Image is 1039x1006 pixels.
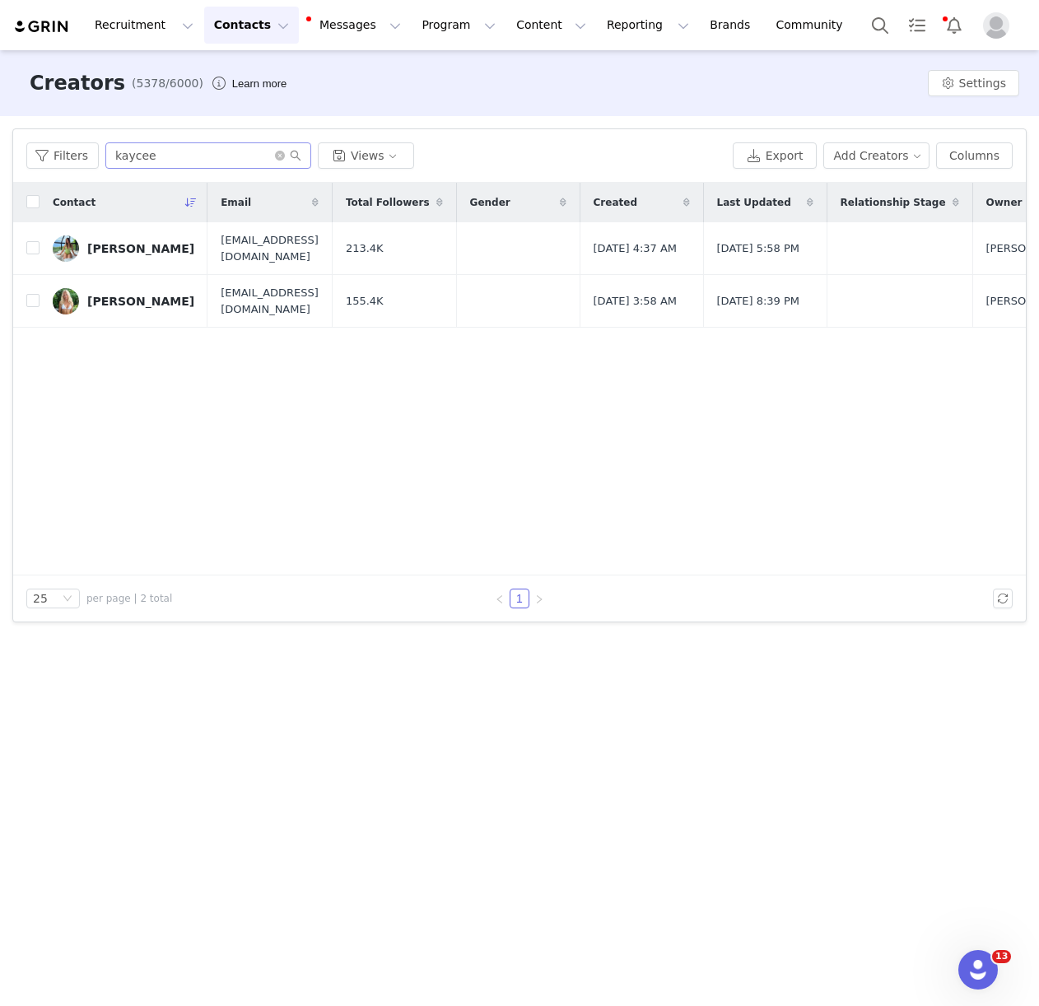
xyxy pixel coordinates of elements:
[221,232,319,264] span: [EMAIL_ADDRESS][DOMAIN_NAME]
[495,594,505,604] i: icon: left
[506,7,596,44] button: Content
[53,288,194,314] a: [PERSON_NAME]
[53,288,79,314] img: 99ee00bf-7d22-48c0-9884-167295a99b09.jpg
[717,195,791,210] span: Last Updated
[300,7,411,44] button: Messages
[53,235,194,262] a: [PERSON_NAME]
[983,12,1009,39] img: placeholder-profile.jpg
[346,195,430,210] span: Total Followers
[841,195,946,210] span: Relationship Stage
[717,293,799,310] span: [DATE] 8:39 PM
[597,7,699,44] button: Reporting
[13,19,71,35] img: grin logo
[346,240,384,257] span: 213.4K
[899,7,935,44] a: Tasks
[510,589,529,608] li: 1
[290,150,301,161] i: icon: search
[958,950,998,990] iframe: Intercom live chat
[87,242,194,255] div: [PERSON_NAME]
[992,950,1011,963] span: 13
[594,195,637,210] span: Created
[823,142,930,169] button: Add Creators
[33,589,48,608] div: 25
[87,295,194,308] div: [PERSON_NAME]
[85,7,203,44] button: Recruitment
[53,195,96,210] span: Contact
[986,195,1023,210] span: Owner
[26,142,99,169] button: Filters
[594,293,678,310] span: [DATE] 3:58 AM
[132,75,203,92] span: (5378/6000)
[733,142,817,169] button: Export
[63,594,72,605] i: icon: down
[928,70,1019,96] button: Settings
[594,240,678,257] span: [DATE] 4:37 AM
[86,591,172,606] span: per page | 2 total
[717,240,799,257] span: [DATE] 5:58 PM
[862,7,898,44] button: Search
[53,235,79,262] img: 5933b98a-1726-4807-bd1a-a5c5c65180fa.jpg
[700,7,765,44] a: Brands
[346,293,384,310] span: 155.4K
[30,68,125,98] h3: Creators
[204,7,299,44] button: Contacts
[490,589,510,608] li: Previous Page
[412,7,506,44] button: Program
[936,142,1013,169] button: Columns
[973,12,1026,39] button: Profile
[229,76,290,92] div: Tooltip anchor
[221,195,251,210] span: Email
[318,142,414,169] button: Views
[275,151,285,161] i: icon: close-circle
[936,7,972,44] button: Notifications
[766,7,860,44] a: Community
[529,589,549,608] li: Next Page
[534,594,544,604] i: icon: right
[470,195,510,210] span: Gender
[221,285,319,317] span: [EMAIL_ADDRESS][DOMAIN_NAME]
[510,589,529,608] a: 1
[105,142,311,169] input: Search...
